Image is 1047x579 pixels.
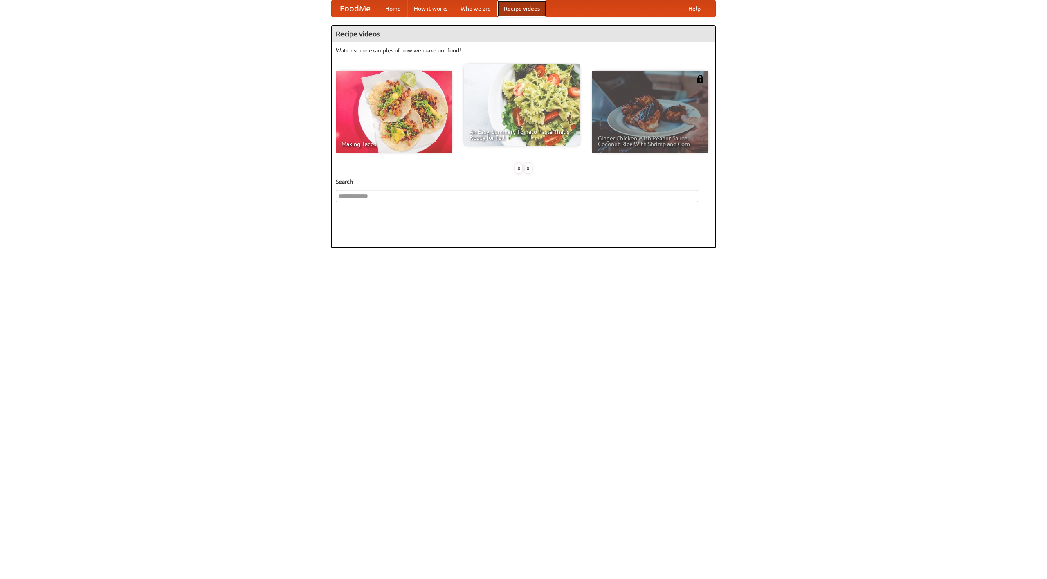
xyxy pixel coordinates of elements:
div: « [515,163,522,173]
a: How it works [407,0,454,17]
a: Recipe videos [497,0,546,17]
a: Home [379,0,407,17]
span: An Easy, Summery Tomato Pasta That's Ready for Fall [470,129,574,140]
a: FoodMe [332,0,379,17]
h4: Recipe videos [332,26,715,42]
span: Making Tacos [342,141,446,147]
a: An Easy, Summery Tomato Pasta That's Ready for Fall [464,64,580,146]
a: Help [682,0,707,17]
a: Making Tacos [336,71,452,153]
a: Who we are [454,0,497,17]
p: Watch some examples of how we make our food! [336,46,711,54]
h5: Search [336,178,711,186]
img: 483408.png [696,75,704,83]
div: » [525,163,532,173]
